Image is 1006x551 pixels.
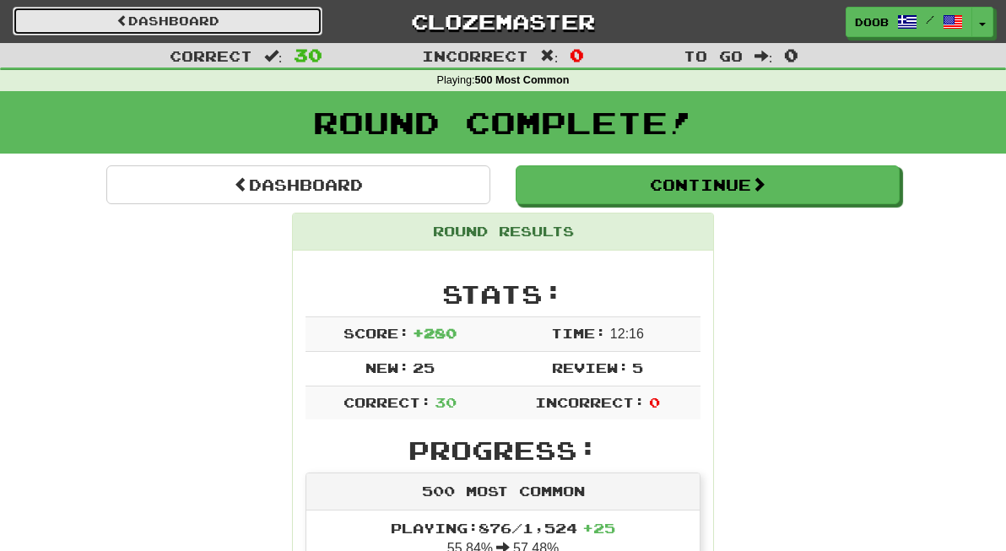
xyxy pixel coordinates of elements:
[348,7,657,36] a: Clozemaster
[264,49,283,63] span: :
[306,280,700,308] h2: Stats:
[684,47,743,64] span: To go
[610,327,644,341] span: 12 : 16
[582,520,615,536] span: + 25
[170,47,252,64] span: Correct
[343,394,431,410] span: Correct:
[413,325,457,341] span: + 280
[784,45,798,65] span: 0
[632,359,643,375] span: 5
[413,359,435,375] span: 25
[540,49,559,63] span: :
[535,394,645,410] span: Incorrect:
[343,325,409,341] span: Score:
[6,105,1000,139] h1: Round Complete!
[13,7,322,35] a: Dashboard
[552,359,629,375] span: Review:
[855,14,889,30] span: Doob
[306,436,700,464] h2: Progress:
[474,74,569,86] strong: 500 Most Common
[551,325,606,341] span: Time:
[294,45,322,65] span: 30
[306,473,700,510] div: 500 Most Common
[754,49,773,63] span: :
[516,165,900,204] button: Continue
[926,14,934,25] span: /
[365,359,409,375] span: New:
[293,213,713,251] div: Round Results
[435,394,457,410] span: 30
[391,520,615,536] span: Playing: 876 / 1,524
[422,47,528,64] span: Incorrect
[846,7,972,37] a: Doob /
[570,45,584,65] span: 0
[106,165,490,204] a: Dashboard
[649,394,660,410] span: 0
